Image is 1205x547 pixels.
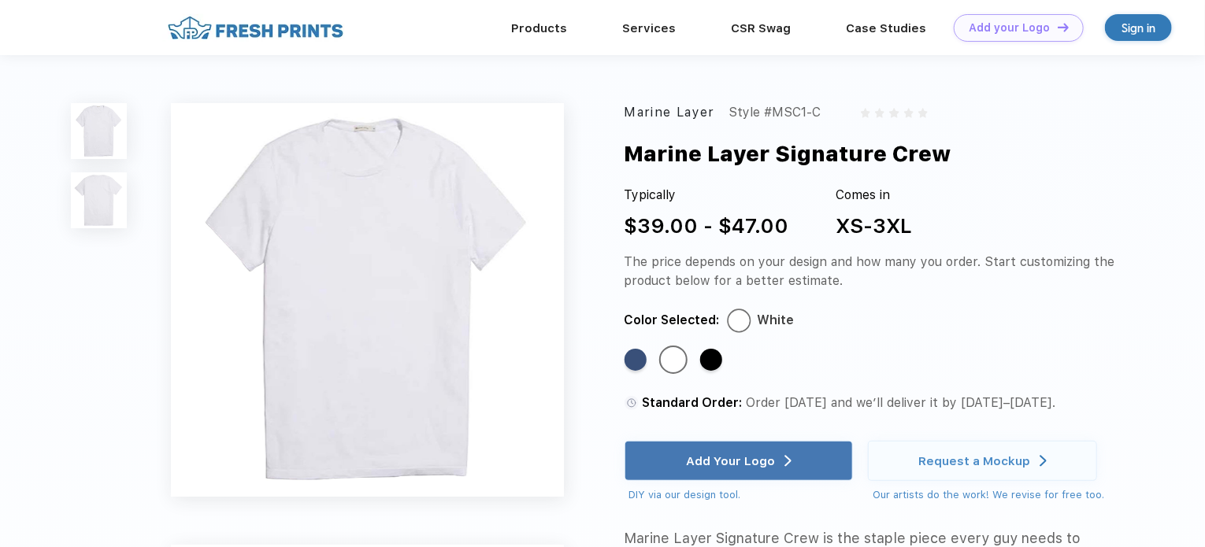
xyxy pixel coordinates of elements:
[731,21,791,35] a: CSR Swag
[861,108,870,117] img: gray_star.svg
[969,21,1050,35] div: Add your Logo
[686,453,775,469] div: Add Your Logo
[836,186,913,205] div: Comes in
[889,108,899,117] img: gray_star.svg
[171,103,565,497] img: func=resize&h=640
[71,103,126,158] img: func=resize&h=100
[511,21,567,35] a: Products
[625,253,1118,290] div: The price depends on your design and how many you order. Start customizing the product below for ...
[918,108,928,117] img: gray_star.svg
[1040,455,1047,467] img: white arrow
[747,395,1056,410] span: Order [DATE] and we’ll deliver it by [DATE]–[DATE].
[1105,14,1172,41] a: Sign in
[904,108,914,117] img: gray_star.svg
[784,455,792,467] img: white arrow
[873,487,1104,503] div: Our artists do the work! We revise for free too.
[625,311,720,330] div: Color Selected:
[625,349,647,371] div: Faded Navy
[643,395,743,410] span: Standard Order:
[629,487,854,503] div: DIY via our design tool.
[625,396,639,410] img: standard order
[163,14,348,42] img: fo%20logo%202.webp
[662,349,684,371] div: White
[758,311,795,330] div: White
[71,172,126,227] img: func=resize&h=100
[622,21,676,35] a: Services
[1122,19,1155,37] div: Sign in
[1058,23,1069,31] img: DT
[836,210,913,241] div: XS-3XL
[625,186,789,205] div: Typically
[625,210,789,241] div: $39.00 - $47.00
[625,138,951,170] div: Marine Layer Signature Crew
[700,349,722,371] div: Black
[875,108,884,117] img: gray_star.svg
[729,103,821,122] div: Style #MSC1-C
[625,103,716,122] div: Marine Layer
[918,453,1030,469] div: Request a Mockup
